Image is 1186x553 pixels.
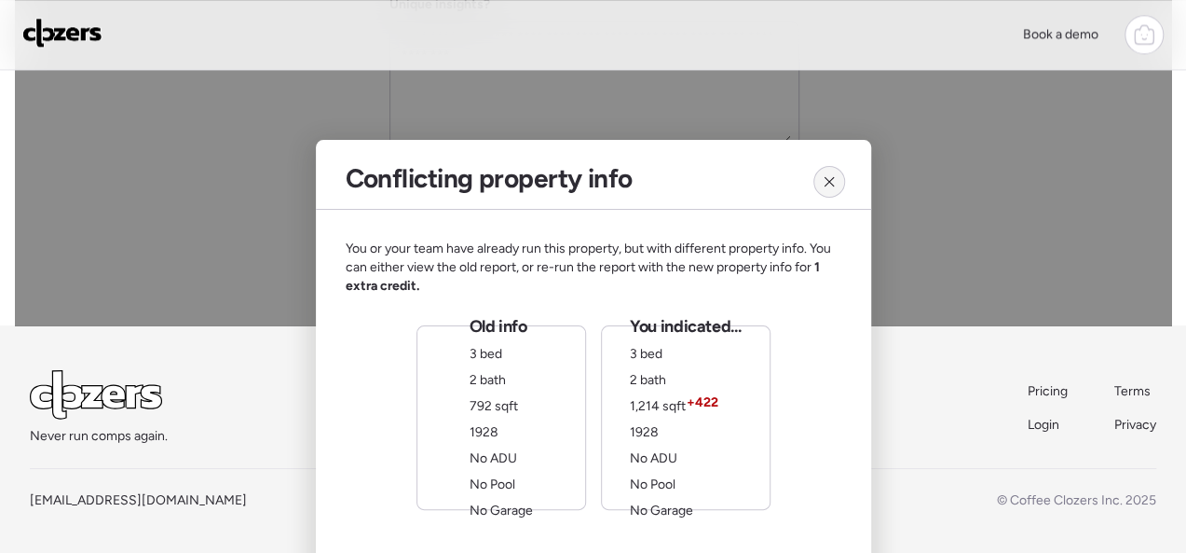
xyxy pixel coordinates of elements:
[470,477,515,492] span: No Pool
[470,450,517,466] span: No ADU
[1023,26,1098,42] span: Book a demo
[630,503,693,518] span: No Garage
[1114,417,1156,433] span: Privacy
[1028,417,1059,433] span: Login
[22,18,102,48] img: Logo
[1114,416,1156,435] a: Privacy
[630,315,741,338] span: You indicated...
[630,398,686,414] span: 1,214 sqft
[630,477,675,492] span: No Pool
[470,503,533,518] span: No Garage
[470,398,518,414] span: 792 sqft
[630,424,659,440] span: 1928
[630,450,677,466] span: No ADU
[1114,382,1156,401] a: Terms
[1028,382,1070,401] a: Pricing
[997,492,1156,508] span: © Coffee Clozers Inc. 2025
[30,370,162,420] img: Logo Light
[30,427,168,446] span: Never run comps again.
[630,372,666,388] span: 2 bath
[630,346,662,362] span: 3 bed
[470,315,527,338] span: Old info
[470,424,498,440] span: 1928
[470,346,502,362] span: 3 bed
[346,162,633,194] h2: Conflicting property info
[30,492,247,508] a: [EMAIL_ADDRESS][DOMAIN_NAME]
[1028,416,1070,435] a: Login
[470,372,506,388] span: 2 bath
[1114,383,1151,399] span: Terms
[687,394,718,412] span: + 422
[1028,383,1068,399] span: Pricing
[346,240,841,296] span: You or your team have already run this property, but with different property info. You can either...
